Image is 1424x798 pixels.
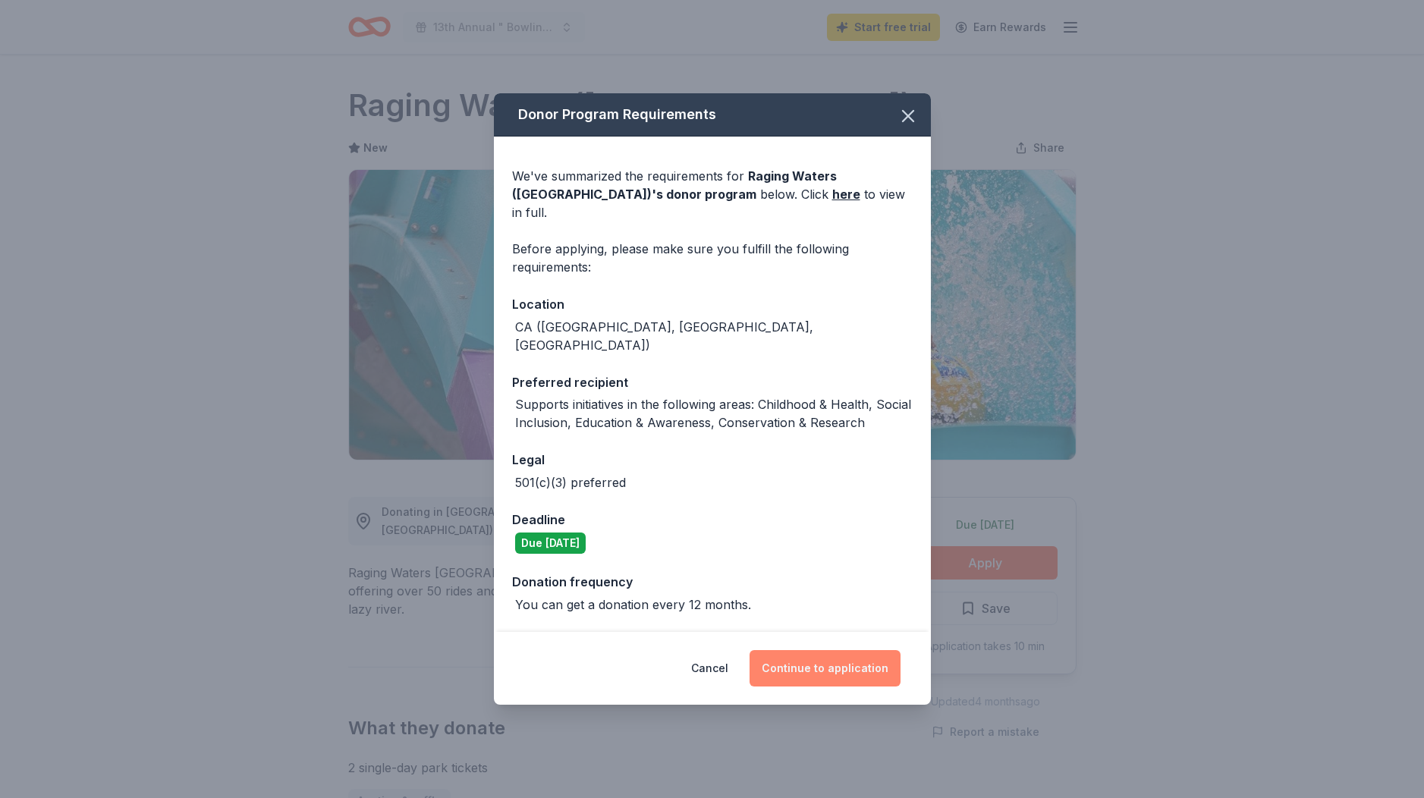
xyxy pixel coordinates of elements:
[512,450,913,470] div: Legal
[691,650,728,686] button: Cancel
[512,167,913,221] div: We've summarized the requirements for below. Click to view in full.
[512,240,913,276] div: Before applying, please make sure you fulfill the following requirements:
[512,372,913,392] div: Preferred recipient
[515,318,913,354] div: CA ([GEOGRAPHIC_DATA], [GEOGRAPHIC_DATA], [GEOGRAPHIC_DATA])
[515,595,751,614] div: You can get a donation every 12 months.
[750,650,901,686] button: Continue to application
[512,510,913,529] div: Deadline
[512,294,913,314] div: Location
[515,473,626,492] div: 501(c)(3) preferred
[832,185,860,203] a: here
[512,572,913,592] div: Donation frequency
[515,395,913,432] div: Supports initiatives in the following areas: Childhood & Health, Social Inclusion, Education & Aw...
[515,533,586,554] div: Due [DATE]
[494,93,931,137] div: Donor Program Requirements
